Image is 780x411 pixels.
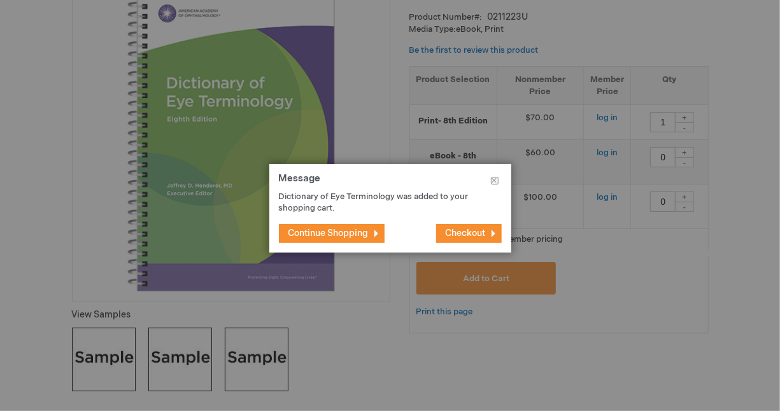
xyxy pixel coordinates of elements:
[436,224,502,243] button: Checkout
[279,174,502,191] h1: Message
[279,224,385,243] button: Continue Shopping
[446,228,486,239] span: Checkout
[288,228,369,239] span: Continue Shopping
[279,191,483,214] p: Dictionary of Eye Terminology was added to your shopping cart.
